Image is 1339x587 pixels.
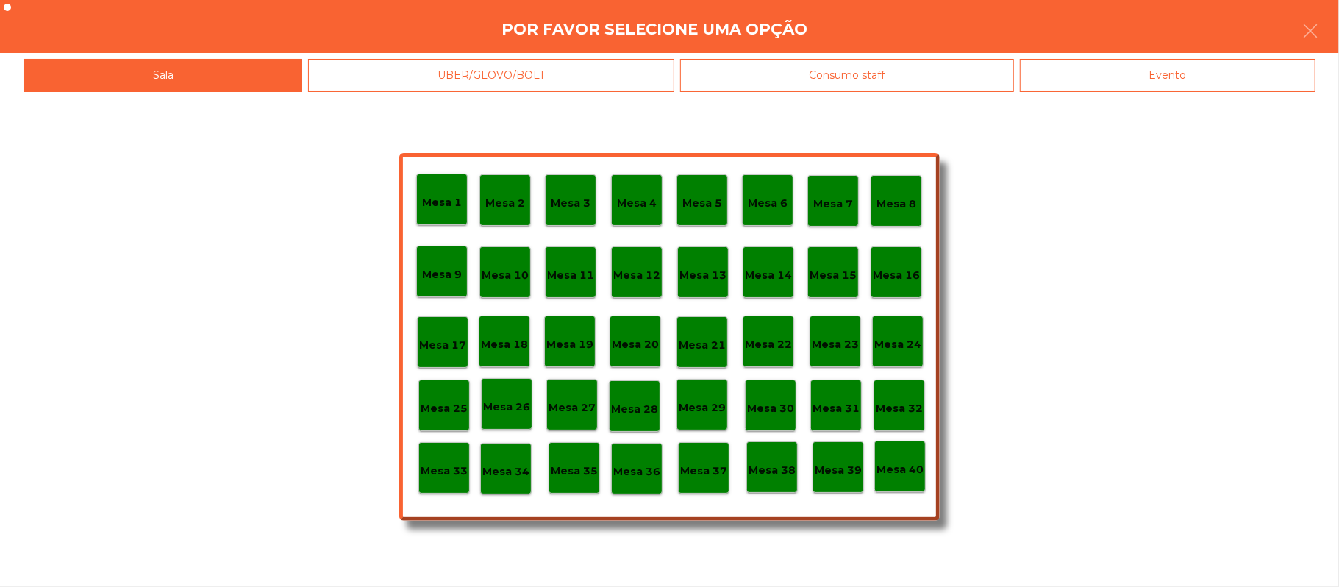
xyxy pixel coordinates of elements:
p: Mesa 26 [483,399,530,416]
div: Consumo staff [680,59,1014,92]
p: Mesa 31 [813,400,860,417]
p: Mesa 24 [874,336,921,353]
p: Mesa 35 [551,463,598,480]
p: Mesa 8 [876,196,916,213]
p: Mesa 7 [813,196,853,213]
p: Mesa 33 [421,463,468,480]
h4: Por favor selecione uma opção [502,18,808,40]
p: Mesa 14 [745,267,792,284]
p: Mesa 4 [617,195,657,212]
p: Mesa 6 [748,195,788,212]
p: Mesa 12 [613,267,660,284]
p: Mesa 22 [745,336,792,353]
p: Mesa 17 [419,337,466,354]
p: Mesa 28 [611,401,658,418]
p: Mesa 32 [876,400,923,417]
p: Mesa 15 [810,267,857,284]
p: Mesa 16 [873,267,920,284]
p: Mesa 11 [547,267,594,284]
p: Mesa 20 [612,336,659,353]
p: Mesa 23 [812,336,859,353]
p: Mesa 2 [485,195,525,212]
p: Mesa 19 [546,336,593,353]
p: Mesa 18 [481,336,528,353]
p: Mesa 34 [482,463,529,480]
p: Mesa 37 [680,463,727,480]
p: Mesa 27 [549,399,596,416]
p: Mesa 21 [679,337,726,354]
p: Mesa 3 [551,195,590,212]
div: UBER/GLOVO/BOLT [308,59,674,92]
p: Mesa 39 [815,462,862,479]
div: Evento [1020,59,1315,92]
p: Mesa 40 [876,461,924,478]
p: Mesa 25 [421,400,468,417]
p: Mesa 38 [749,462,796,479]
p: Mesa 5 [682,195,722,212]
p: Mesa 1 [422,194,462,211]
p: Mesa 29 [679,399,726,416]
p: Mesa 13 [679,267,726,284]
p: Mesa 10 [482,267,529,284]
p: Mesa 30 [747,400,794,417]
p: Mesa 36 [613,463,660,480]
p: Mesa 9 [422,266,462,283]
div: Sala [24,59,302,92]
